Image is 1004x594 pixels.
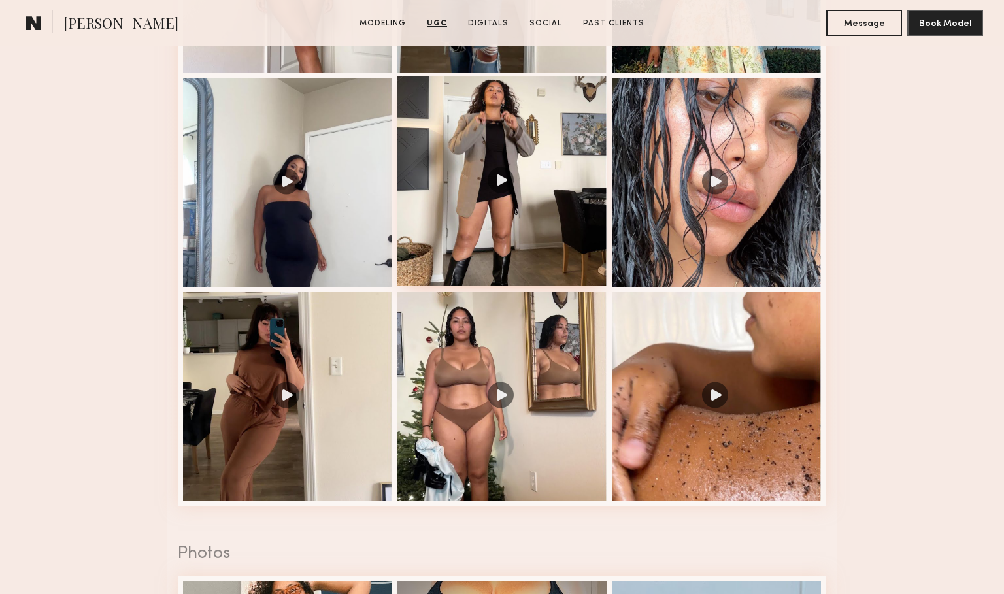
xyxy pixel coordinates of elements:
[907,10,983,36] button: Book Model
[907,17,983,28] a: Book Model
[826,10,902,36] button: Message
[422,18,452,29] a: UGC
[178,546,826,563] div: Photos
[63,13,178,36] span: [PERSON_NAME]
[463,18,514,29] a: Digitals
[578,18,650,29] a: Past Clients
[524,18,567,29] a: Social
[354,18,411,29] a: Modeling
